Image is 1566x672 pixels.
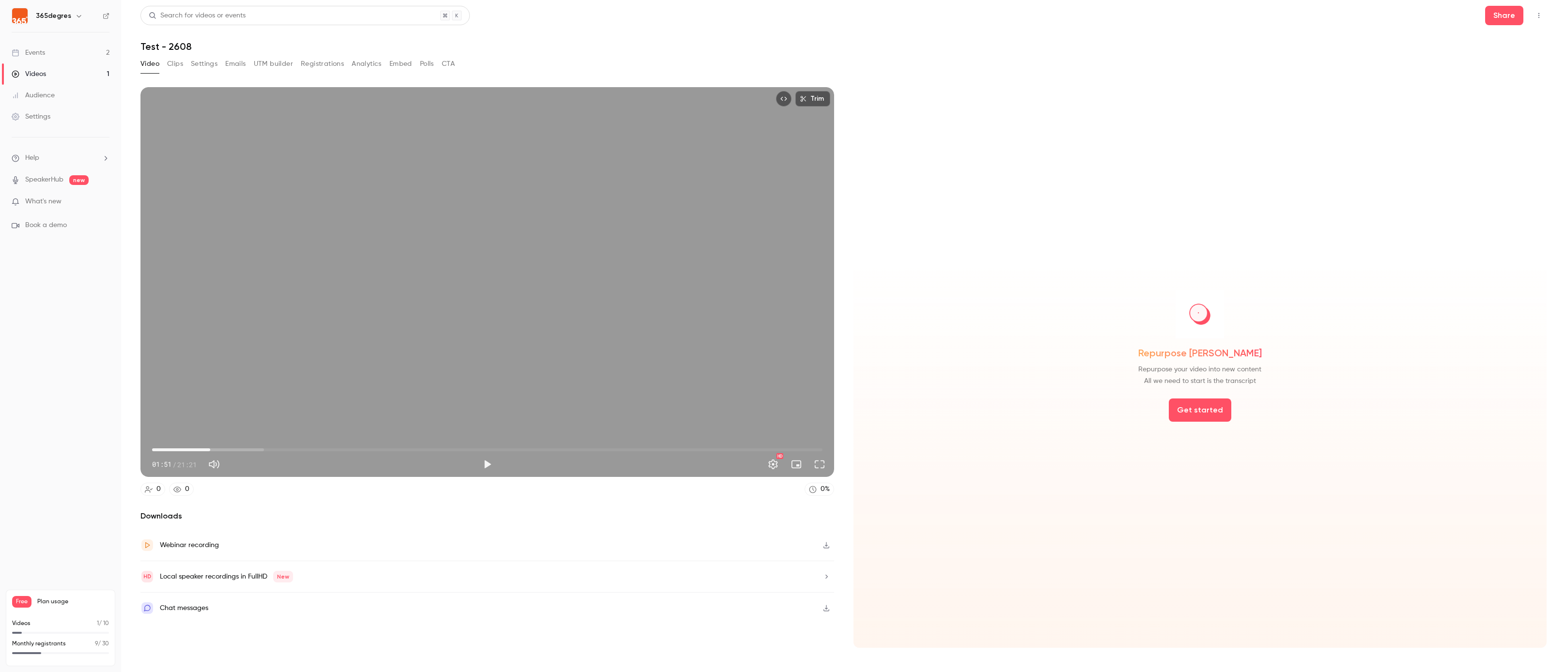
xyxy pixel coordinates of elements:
h1: Test - 2608 [140,41,1547,52]
button: Share [1485,6,1523,25]
div: Local speaker recordings in FullHD [160,571,293,582]
button: Polls [420,56,434,72]
a: 0 [169,483,194,496]
button: Settings [763,455,783,474]
div: Webinar recording [160,539,219,551]
span: new [69,175,89,185]
div: Videos [12,69,46,79]
span: / [172,459,176,470]
div: Settings [12,112,50,122]
h6: 365degres [36,11,71,21]
button: Embed video [776,91,791,107]
span: 1 [97,621,99,626]
span: Free [12,596,31,608]
p: / 30 [95,640,109,648]
button: Settings [191,56,217,72]
div: 0 [156,484,161,494]
div: Search for videos or events [149,11,246,21]
span: Repurpose [PERSON_NAME] [1138,346,1262,360]
div: Audience [12,91,55,100]
li: help-dropdown-opener [12,153,109,163]
button: Video [140,56,159,72]
div: Chat messages [160,602,208,614]
a: 0% [805,483,834,496]
span: Book a demo [25,220,67,230]
button: Trim [795,91,830,107]
span: Help [25,153,39,163]
button: Turn on miniplayer [787,455,806,474]
div: 0 [185,484,189,494]
span: Repurpose your video into new content All we need to start is the transcript [1138,364,1261,387]
button: UTM builder [254,56,293,72]
div: 0 % [821,484,830,494]
span: 9 [95,641,98,647]
a: SpeakerHub [25,175,63,185]
button: Registrations [301,56,344,72]
div: HD [776,453,783,459]
div: 01:51 [152,459,197,470]
div: Events [12,48,45,58]
span: 21:21 [177,459,197,470]
p: Videos [12,619,31,628]
h2: Downloads [140,510,834,522]
p: Monthly registrants [12,640,66,648]
span: Plan usage [37,598,109,606]
span: New [273,571,293,582]
button: Full screen [810,455,829,474]
a: 0 [140,483,165,496]
span: 01:51 [152,459,171,470]
button: Embed [389,56,412,72]
img: 365degres [12,8,28,24]
button: Mute [204,455,224,474]
button: Get started [1169,398,1231,422]
button: CTA [442,56,455,72]
p: / 10 [97,619,109,628]
span: What's new [25,197,62,207]
button: Play [478,455,497,474]
button: Top Bar Actions [1531,8,1547,23]
button: Clips [167,56,183,72]
button: Emails [225,56,246,72]
button: Analytics [352,56,382,72]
